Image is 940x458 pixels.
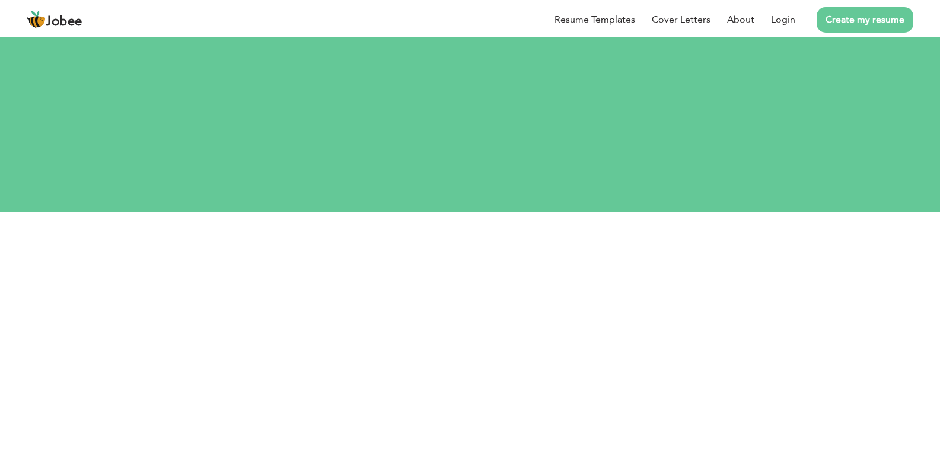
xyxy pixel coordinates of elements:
[817,7,913,33] a: Create my resume
[652,12,710,27] a: Cover Letters
[46,15,82,28] span: Jobee
[771,12,795,27] a: Login
[27,10,46,29] img: jobee.io
[555,12,635,27] a: Resume Templates
[27,10,82,29] a: Jobee
[727,12,754,27] a: About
